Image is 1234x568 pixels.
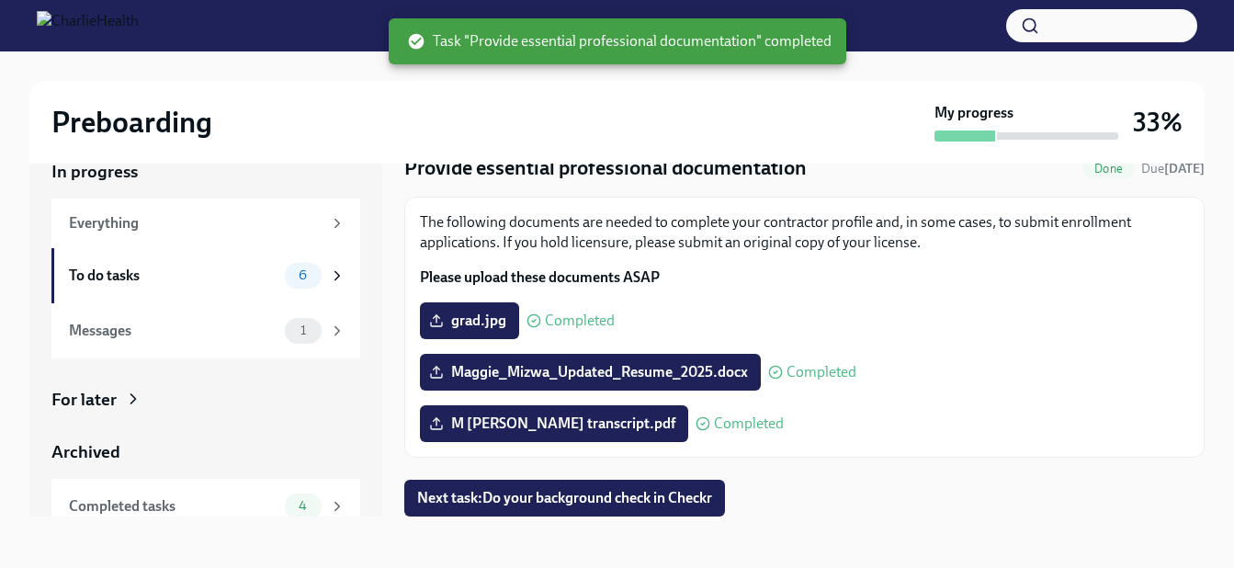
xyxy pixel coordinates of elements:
span: Due [1141,161,1205,176]
a: Completed tasks4 [51,479,360,534]
div: Completed tasks [69,496,277,517]
div: For later [51,388,117,412]
label: Maggie_Mizwa_Updated_Resume_2025.docx [420,354,761,391]
label: grad.jpg [420,302,519,339]
p: The following documents are needed to complete your contractor profile and, in some cases, to sub... [420,212,1189,253]
span: M [PERSON_NAME] transcript.pdf [433,415,675,433]
span: 1 [289,324,317,337]
a: Archived [51,440,360,464]
div: To do tasks [69,266,277,286]
a: For later [51,388,360,412]
h2: Preboarding [51,104,212,141]
div: Messages [69,321,277,341]
span: Next task : Do your background check in Checkr [417,489,712,507]
strong: [DATE] [1164,161,1205,176]
button: Next task:Do your background check in Checkr [404,480,725,517]
span: Maggie_Mizwa_Updated_Resume_2025.docx [433,363,748,381]
span: Completed [714,416,784,431]
span: Completed [545,313,615,328]
a: Everything [51,199,360,248]
img: CharlieHealth [37,11,139,40]
div: Everything [69,213,322,233]
span: Task "Provide essential professional documentation" completed [407,31,832,51]
a: To do tasks6 [51,248,360,303]
strong: Please upload these documents ASAP [420,268,660,286]
span: Completed [787,365,856,380]
span: Done [1083,162,1134,176]
strong: My progress [934,103,1013,123]
span: 4 [288,499,318,513]
a: Messages1 [51,303,360,358]
h3: 33% [1133,106,1183,139]
span: August 17th, 2025 09:00 [1141,160,1205,177]
h4: Provide essential professional documentation [404,154,807,182]
span: grad.jpg [433,312,506,330]
label: M [PERSON_NAME] transcript.pdf [420,405,688,442]
span: 6 [288,268,318,282]
a: In progress [51,160,360,184]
